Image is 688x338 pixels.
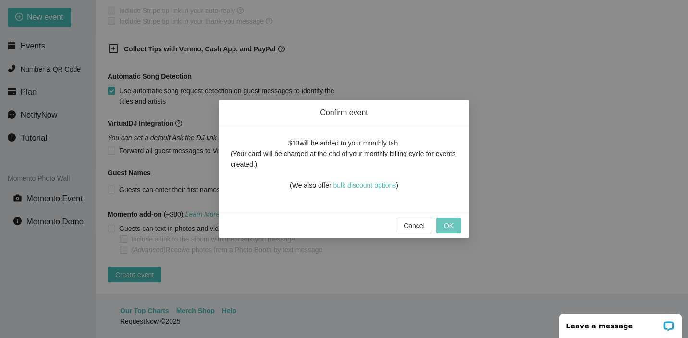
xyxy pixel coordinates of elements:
[553,308,688,338] iframe: LiveChat chat widget
[288,138,400,148] div: $13 will be added to your monthly tab.
[404,220,425,231] span: Cancel
[436,218,461,233] button: OK
[290,169,398,191] div: (We also offer )
[396,218,432,233] button: Cancel
[231,148,457,169] div: (Your card will be charged at the end of your monthly billing cycle for events created.)
[444,220,454,231] span: OK
[231,108,457,118] span: Confirm event
[333,181,396,189] a: bulk discount options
